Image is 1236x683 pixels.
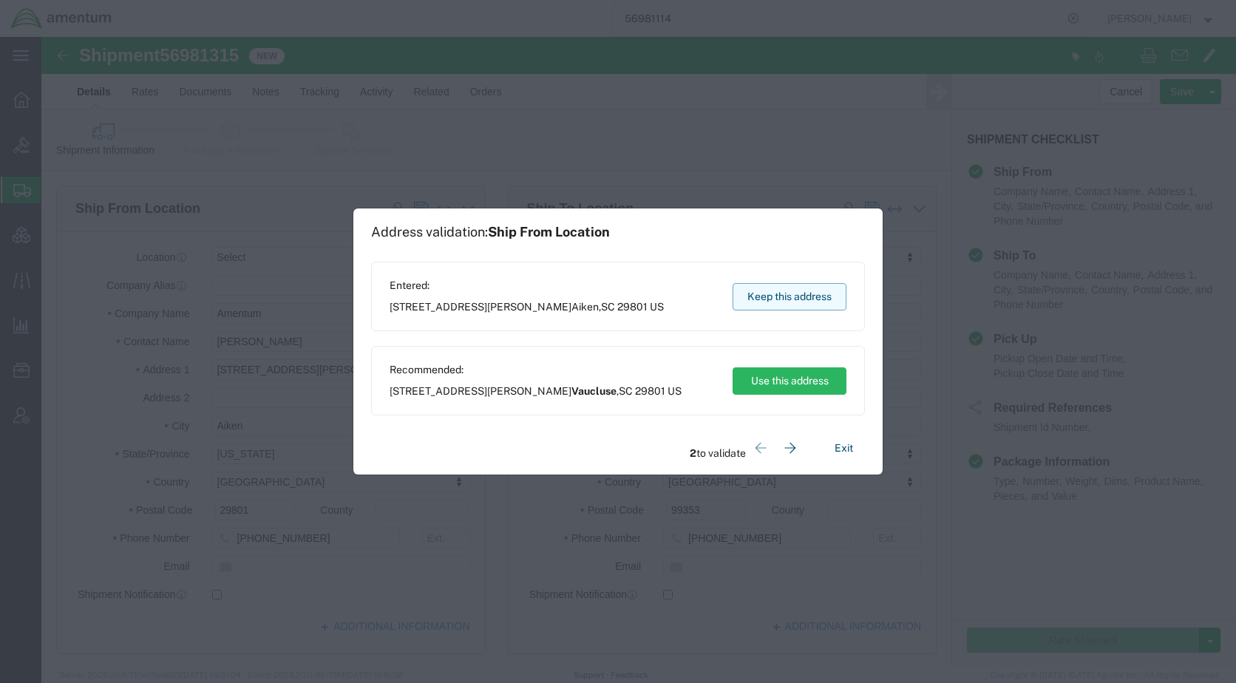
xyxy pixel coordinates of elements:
div: to validate [690,433,805,463]
span: SC [601,301,615,313]
h1: Address validation: [371,224,610,240]
button: Keep this address [733,283,846,310]
span: Ship From Location [488,224,610,239]
span: [STREET_ADDRESS][PERSON_NAME] , [390,299,664,315]
span: US [650,301,664,313]
span: Recommended: [390,362,682,378]
button: Use this address [733,367,846,395]
span: Vaucluse [571,385,617,397]
span: 29801 [635,385,665,397]
span: Entered: [390,278,664,293]
span: 2 [690,447,696,459]
span: SC [619,385,633,397]
span: [STREET_ADDRESS][PERSON_NAME] , [390,384,682,399]
span: US [668,385,682,397]
span: 29801 [617,301,648,313]
button: Exit [823,435,865,461]
span: Aiken [571,301,599,313]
